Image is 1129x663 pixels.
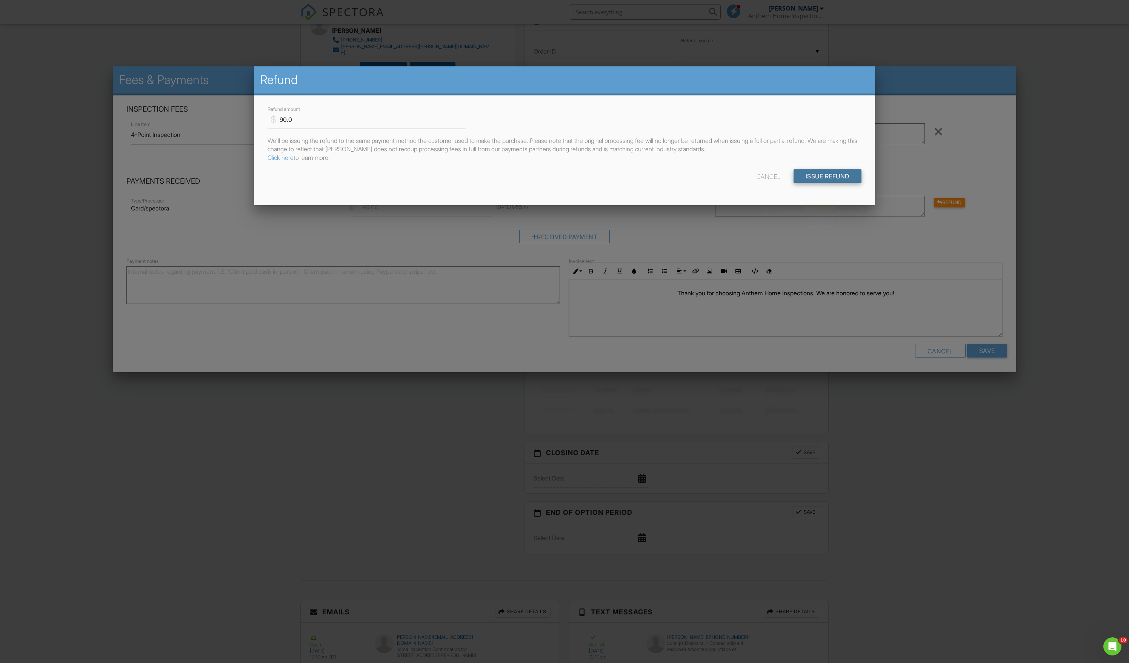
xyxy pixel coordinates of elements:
div: Cancel [757,169,781,183]
p: We'll be issuing the refund to the same payment method the customer used to make the purchase. Pl... [268,137,861,162]
label: Refund amount [268,106,300,113]
input: Issue Refund [794,169,861,183]
h2: Refund [260,72,869,87]
div: $ [271,113,276,126]
iframe: Intercom live chat [1103,637,1121,655]
a: Click here [268,154,294,161]
span: 10 [1119,637,1127,643]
